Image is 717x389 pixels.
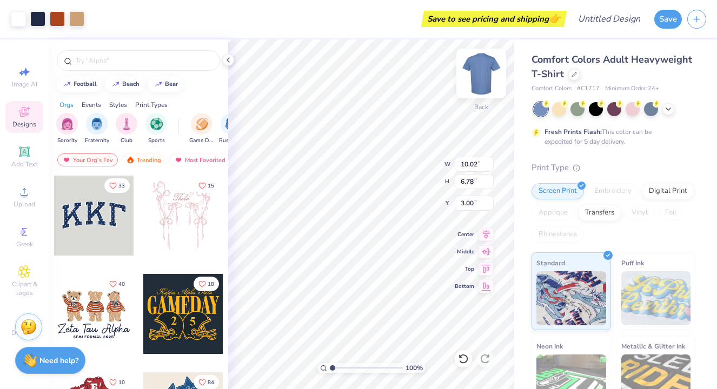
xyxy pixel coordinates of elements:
div: This color can be expedited for 5 day delivery. [545,127,678,146]
span: Game Day [189,137,214,145]
div: filter for Game Day [189,113,214,145]
img: trend_line.gif [63,81,71,88]
span: Middle [455,248,474,256]
button: bear [148,76,183,92]
img: Rush & Bid Image [225,118,238,130]
div: filter for Club [116,113,137,145]
img: trend_line.gif [154,81,163,88]
img: Fraternity Image [91,118,103,130]
strong: Need help? [39,356,78,366]
button: filter button [56,113,78,145]
span: Club [121,137,132,145]
span: Minimum Order: 24 + [605,84,659,93]
button: filter button [145,113,167,145]
span: Bottom [455,283,474,290]
span: Fraternity [85,137,109,145]
span: 👉 [549,12,561,25]
button: Like [104,178,130,193]
div: filter for Sports [145,113,167,145]
button: beach [105,76,144,92]
img: trending.gif [126,156,135,164]
button: Like [194,178,219,193]
span: 18 [208,281,214,287]
span: 15 [208,183,214,189]
div: Save to see pricing and shipping [424,11,564,27]
img: Standard [536,271,606,325]
div: bear [165,81,178,87]
div: Vinyl [625,205,655,221]
button: Save [654,10,682,29]
span: Upload [14,200,35,209]
div: Foil [658,205,683,221]
span: Sports [148,137,165,145]
div: Print Types [135,100,168,110]
span: Center [455,231,474,238]
span: Decorate [11,328,37,337]
div: Screen Print [532,183,584,199]
img: trend_line.gif [111,81,120,88]
img: Sorority Image [61,118,74,130]
button: filter button [219,113,244,145]
button: filter button [189,113,214,145]
span: Comfort Colors Adult Heavyweight T-Shirt [532,53,692,81]
div: Transfers [578,205,621,221]
div: Print Type [532,162,695,174]
span: # C1717 [577,84,600,93]
span: Greek [16,240,33,249]
div: Embroidery [587,183,639,199]
span: Comfort Colors [532,84,572,93]
span: 10 [118,380,125,385]
button: filter button [116,113,137,145]
img: Puff Ink [621,271,691,325]
img: most_fav.gif [174,156,183,164]
div: Events [82,100,101,110]
div: football [74,81,97,87]
div: Digital Print [642,183,694,199]
span: Designs [12,120,36,129]
span: Top [455,265,474,273]
input: Untitled Design [569,8,649,30]
span: Neon Ink [536,340,563,352]
strong: Fresh Prints Flash: [545,128,602,136]
span: Rush & Bid [219,137,244,145]
span: Puff Ink [621,257,644,269]
div: filter for Rush & Bid [219,113,244,145]
span: 84 [208,380,214,385]
span: Image AI [12,80,37,89]
img: Club Image [121,118,132,130]
div: Rhinestones [532,226,584,243]
img: most_fav.gif [62,156,71,164]
span: 40 [118,281,125,287]
div: beach [122,81,140,87]
div: Most Favorited [169,153,230,166]
span: Sorority [57,137,77,145]
img: Back [460,52,503,95]
button: Like [194,277,219,291]
button: Like [104,277,130,291]
div: Orgs [59,100,74,110]
input: Try "Alpha" [75,55,213,66]
img: Sports Image [150,118,163,130]
span: Add Text [11,160,37,169]
div: filter for Sorority [56,113,78,145]
div: filter for Fraternity [85,113,109,145]
button: football [57,76,102,92]
div: Applique [532,205,575,221]
div: Your Org's Fav [57,153,118,166]
div: Styles [109,100,127,110]
span: 100 % [406,363,423,373]
button: filter button [85,113,109,145]
span: Standard [536,257,565,269]
div: Trending [121,153,166,166]
span: Clipart & logos [5,280,43,297]
span: Metallic & Glitter Ink [621,340,685,352]
span: 33 [118,183,125,189]
div: Back [474,102,488,112]
img: Game Day Image [196,118,208,130]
